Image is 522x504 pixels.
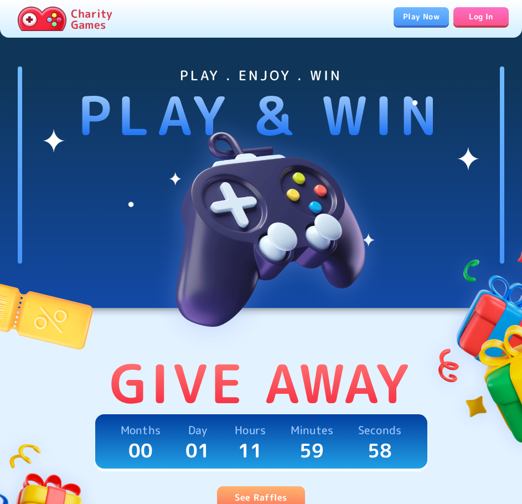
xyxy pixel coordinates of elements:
[291,421,333,439] p: Minutes
[110,352,412,414] p: Give Away
[238,439,263,462] p: 11
[188,421,206,439] p: Day
[394,7,449,25] a: Play Now
[235,421,266,439] p: Hours
[13,4,117,33] a: Charity Games
[71,8,112,30] p: Charity Games
[42,66,480,281] img: shines
[18,7,66,31] img: Charity.Games
[358,421,401,439] p: Seconds
[368,439,392,462] p: 58
[123,84,400,361] img: hero-image
[95,414,427,469] a: Months00Day01Hours11Minutes59Seconds58
[121,421,161,439] p: Months
[419,227,522,463] img: gifts
[128,439,153,462] p: 00
[299,439,324,462] p: 59
[185,439,210,462] p: 01
[453,7,509,25] a: Log In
